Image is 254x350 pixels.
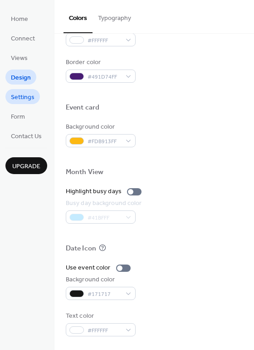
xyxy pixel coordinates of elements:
span: Views [11,54,28,63]
a: Design [5,70,36,85]
div: Month View [66,168,103,177]
div: Date Icon [66,244,96,254]
span: Form [11,112,25,122]
span: Settings [11,93,34,102]
div: Highlight busy days [66,187,122,196]
span: #FFFFFF [88,36,121,45]
div: Text color [66,311,134,321]
div: Use event color [66,263,111,273]
a: Form [5,109,30,124]
a: Contact Us [5,128,47,143]
span: Home [11,15,28,24]
span: Design [11,73,31,83]
div: Busy day background color [66,199,142,208]
span: #FDB913FF [88,137,121,146]
div: Border color [66,58,134,67]
a: Views [5,50,33,65]
a: Home [5,11,34,26]
button: Upgrade [5,157,47,174]
a: Settings [5,89,40,104]
span: #FFFFFF [88,326,121,335]
span: #491D74FF [88,72,121,82]
span: Connect [11,34,35,44]
div: Background color [66,275,134,285]
span: Upgrade [12,162,40,171]
div: Background color [66,122,134,132]
span: #171717 [88,290,121,299]
span: Contact Us [11,132,42,141]
div: Event card [66,103,99,113]
a: Connect [5,30,40,45]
